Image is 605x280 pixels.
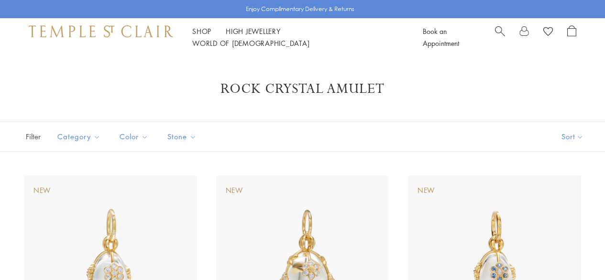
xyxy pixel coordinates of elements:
div: New [418,185,435,196]
a: Search [495,25,505,49]
button: Category [50,126,108,147]
a: High JewelleryHigh Jewellery [226,26,281,36]
span: Color [115,131,155,143]
button: Show sort by [540,122,605,151]
div: New [226,185,243,196]
a: View Wishlist [543,25,553,40]
a: Book an Appointment [423,26,459,48]
a: Open Shopping Bag [567,25,576,49]
a: World of [DEMOGRAPHIC_DATA]World of [DEMOGRAPHIC_DATA] [192,38,309,48]
h1: Rock Crystal Amulet [38,80,567,98]
span: Stone [163,131,204,143]
div: New [33,185,51,196]
span: Category [53,131,108,143]
p: Enjoy Complimentary Delivery & Returns [246,4,354,14]
button: Stone [160,126,204,147]
a: ShopShop [192,26,211,36]
button: Color [112,126,155,147]
nav: Main navigation [192,25,401,49]
img: Temple St. Clair [29,25,173,37]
